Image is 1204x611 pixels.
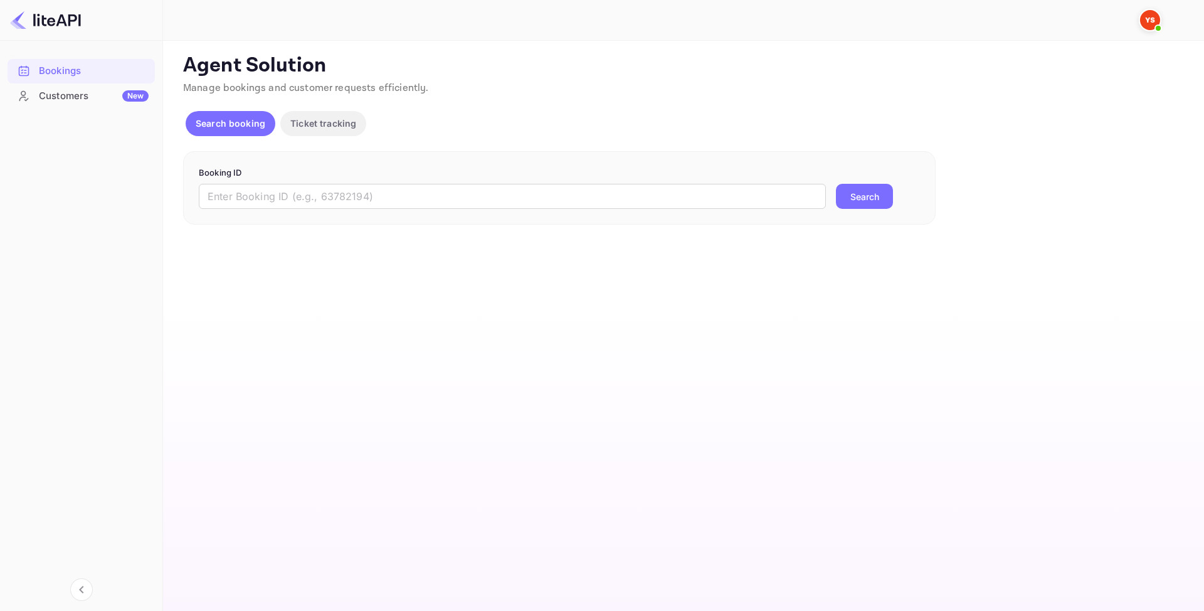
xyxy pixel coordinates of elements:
p: Search booking [196,117,265,130]
p: Booking ID [199,167,920,179]
button: Collapse navigation [70,578,93,601]
img: LiteAPI logo [10,10,81,30]
img: Yandex Support [1140,10,1160,30]
div: Bookings [39,64,149,78]
div: Bookings [8,59,155,83]
div: Customers [39,89,149,104]
a: CustomersNew [8,84,155,107]
div: New [122,90,149,102]
div: CustomersNew [8,84,155,109]
button: Search [836,184,893,209]
a: Bookings [8,59,155,82]
p: Agent Solution [183,53,1181,78]
span: Manage bookings and customer requests efficiently. [183,82,429,95]
p: Ticket tracking [290,117,356,130]
input: Enter Booking ID (e.g., 63782194) [199,184,826,209]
